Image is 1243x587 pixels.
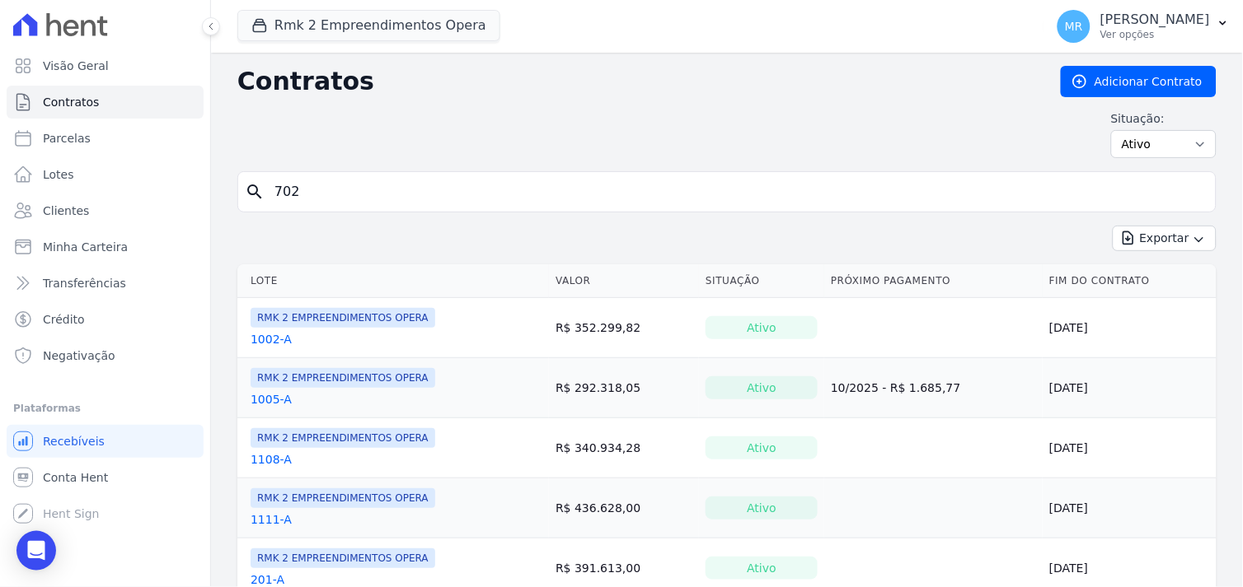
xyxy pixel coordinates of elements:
span: Crédito [43,311,85,328]
span: RMK 2 EMPREENDIMENTOS OPERA [251,428,435,448]
a: Contratos [7,86,204,119]
td: [DATE] [1043,298,1217,358]
span: Visão Geral [43,58,109,74]
td: [DATE] [1043,358,1217,418]
span: RMK 2 EMPREENDIMENTOS OPERA [251,548,435,568]
div: Ativo [706,376,818,399]
p: [PERSON_NAME] [1100,12,1210,28]
th: Lote [237,264,549,298]
span: Recebíveis [43,433,105,450]
span: MR [1065,21,1083,32]
span: Contratos [43,94,99,110]
div: Ativo [706,557,818,580]
td: R$ 436.628,00 [549,478,699,538]
div: Ativo [706,496,818,519]
td: R$ 352.299,82 [549,298,699,358]
a: 1108-A [251,451,292,468]
span: Minha Carteira [43,239,128,255]
div: Open Intercom Messenger [16,531,56,571]
span: Transferências [43,275,126,291]
a: Transferências [7,267,204,300]
span: RMK 2 EMPREENDIMENTOS OPERA [251,368,435,388]
p: Ver opções [1100,28,1210,41]
a: Parcelas [7,122,204,155]
a: Lotes [7,158,204,191]
a: Recebíveis [7,425,204,458]
a: 10/2025 - R$ 1.685,77 [831,381,961,394]
a: Visão Geral [7,49,204,82]
td: R$ 340.934,28 [549,418,699,478]
span: Conta Hent [43,469,108,486]
a: Clientes [7,194,204,227]
td: [DATE] [1043,478,1217,538]
button: Exportar [1113,226,1217,251]
div: Ativo [706,316,818,339]
span: Lotes [43,166,74,183]
input: Buscar por nome do lote [265,175,1209,208]
span: RMK 2 EMPREENDIMENTOS OPERA [251,488,435,508]
a: Adicionar Contrato [1061,66,1217,97]
th: Próximo Pagamento [824,264,1043,298]
a: Crédito [7,303,204,336]
a: 1002-A [251,331,292,347]
a: 1005-A [251,391,292,408]
a: Conta Hent [7,461,204,494]
button: Rmk 2 Empreendimentos Opera [237,10,500,41]
span: Negativação [43,347,115,364]
div: Plataformas [13,398,197,418]
th: Valor [549,264,699,298]
div: Ativo [706,436,818,459]
th: Fim do Contrato [1043,264,1217,298]
button: MR [PERSON_NAME] Ver opções [1044,3,1243,49]
span: RMK 2 EMPREENDIMENTOS OPERA [251,308,435,328]
span: Clientes [43,203,89,219]
a: 1111-A [251,511,292,528]
a: Negativação [7,339,204,372]
a: Minha Carteira [7,231,204,263]
label: Situação: [1111,110,1217,127]
th: Situação [699,264,824,298]
td: R$ 292.318,05 [549,358,699,418]
h2: Contratos [237,67,1034,96]
span: Parcelas [43,130,91,147]
td: [DATE] [1043,418,1217,478]
i: search [245,182,265,202]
